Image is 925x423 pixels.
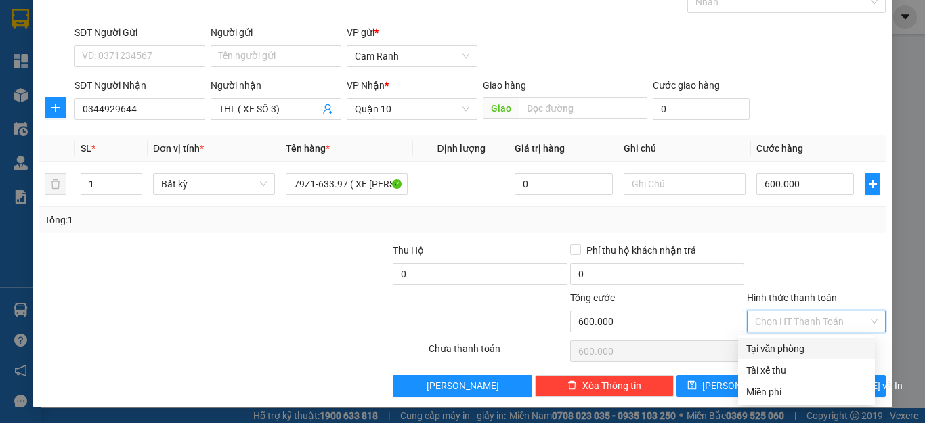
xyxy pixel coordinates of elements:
[154,64,227,81] li: (c) 2017
[582,378,641,393] span: Xóa Thông tin
[286,173,408,195] input: VD: Bàn, Ghế
[45,97,66,118] button: plus
[211,78,341,93] div: Người nhận
[286,143,330,154] span: Tên hàng
[747,292,837,303] label: Hình thức thanh toán
[393,375,532,397] button: [PERSON_NAME]
[746,384,867,399] div: Miễn phí
[347,25,477,40] div: VP gửi
[618,135,751,162] th: Ghi chú
[322,104,333,114] span: user-add
[865,179,880,190] span: plus
[483,97,519,119] span: Giao
[567,380,577,391] span: delete
[570,292,615,303] span: Tổng cước
[355,46,469,66] span: Cam Ranh
[161,174,267,194] span: Bất kỳ
[624,173,746,195] input: Ghi Chú
[702,378,775,393] span: [PERSON_NAME]
[653,98,750,120] input: Cước giao hàng
[393,245,424,256] span: Thu Hộ
[437,143,485,154] span: Định lượng
[427,341,569,365] div: Chưa thanh toán
[515,173,612,195] input: 0
[347,80,385,91] span: VP Nhận
[188,17,220,49] img: logo.jpg
[756,143,803,154] span: Cước hàng
[746,341,867,356] div: Tại văn phòng
[74,25,205,40] div: SĐT Người Gửi
[687,380,697,391] span: save
[676,375,780,397] button: save[PERSON_NAME]
[515,143,565,154] span: Giá trị hàng
[355,99,469,119] span: Quận 10
[782,375,886,397] button: printer[PERSON_NAME] và In
[154,51,227,62] b: [DOMAIN_NAME]
[483,80,526,91] span: Giao hàng
[519,97,647,119] input: Dọc đường
[211,25,341,40] div: Người gửi
[106,20,156,83] b: Gửi khách hàng
[81,143,91,154] span: SL
[153,143,204,154] span: Đơn vị tính
[45,213,358,227] div: Tổng: 1
[17,87,89,151] b: Hòa [GEOGRAPHIC_DATA]
[581,243,702,258] span: Phí thu hộ khách nhận trả
[865,173,880,195] button: plus
[45,102,66,113] span: plus
[746,363,867,378] div: Tài xế thu
[45,173,66,195] button: delete
[653,80,720,91] label: Cước giao hàng
[427,378,499,393] span: [PERSON_NAME]
[74,78,205,93] div: SĐT Người Nhận
[535,375,674,397] button: deleteXóa Thông tin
